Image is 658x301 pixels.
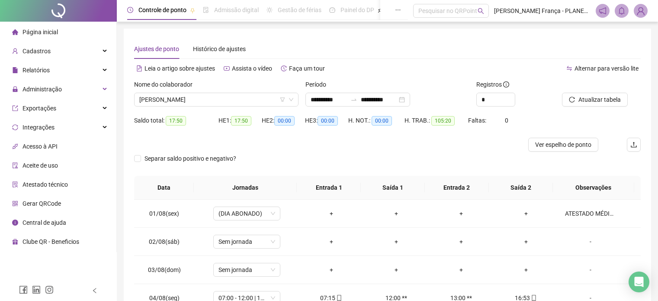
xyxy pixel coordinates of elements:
[378,8,383,13] span: pushpin
[12,67,18,73] span: file
[569,97,575,103] span: reload
[141,154,240,163] span: Separar saldo positivo e negativo?
[138,6,186,13] span: Controle de ponto
[431,116,455,126] span: 105:20
[134,45,179,52] span: Ajustes de ponto
[436,237,487,246] div: +
[12,201,18,207] span: qrcode
[224,65,230,71] span: youtube
[371,209,422,218] div: +
[436,265,487,275] div: +
[139,93,293,106] span: FABIAN ANDRADE NASCIMENTO
[340,6,374,13] span: Painel do DP
[12,239,18,245] span: gift
[127,7,133,13] span: clock-circle
[306,237,357,246] div: +
[476,80,509,89] span: Registros
[350,96,357,103] span: to
[134,116,218,126] div: Saldo total:
[12,220,18,226] span: info-circle
[305,80,332,89] label: Período
[144,65,215,72] span: Leia o artigo sobre ajustes
[560,183,627,192] span: Observações
[12,29,18,35] span: home
[566,65,572,71] span: swap
[361,176,425,200] th: Saída 1
[278,6,321,13] span: Gestão de férias
[425,176,489,200] th: Entrada 2
[306,209,357,218] div: +
[22,181,68,188] span: Atestado técnico
[578,95,621,104] span: Atualizar tabela
[148,266,181,273] span: 03/08(dom)
[562,93,628,107] button: Atualizar tabela
[305,116,348,126] div: HE 3:
[318,116,338,126] span: 00:00
[266,7,273,13] span: sun
[630,141,637,148] span: upload
[436,209,487,218] div: +
[501,237,552,246] div: +
[489,176,553,200] th: Saída 2
[218,235,275,248] span: Sem jornada
[22,162,58,169] span: Aceite de uso
[22,238,79,245] span: Clube QR - Beneficios
[289,97,294,102] span: down
[22,67,50,74] span: Relatórios
[194,176,297,200] th: Jornadas
[565,237,616,246] div: -
[22,86,62,93] span: Administração
[348,116,404,126] div: H. NOT.:
[12,162,18,168] span: audit
[395,7,401,13] span: ellipsis
[12,86,18,92] span: lock
[22,143,58,150] span: Acesso à API
[468,117,488,124] span: Faltas:
[218,207,275,220] span: (DIA ABONADO)
[494,6,591,16] span: [PERSON_NAME] França - PLANEX MONTAGEM INDUSTRIAL LTDA
[12,48,18,54] span: user-add
[232,65,272,72] span: Assista o vídeo
[501,265,552,275] div: +
[535,140,591,149] span: Ver espelho de ponto
[22,48,51,55] span: Cadastros
[45,285,54,294] span: instagram
[329,7,335,13] span: dashboard
[22,124,55,131] span: Integrações
[193,45,246,52] span: Histórico de ajustes
[371,265,422,275] div: +
[404,116,468,126] div: H. TRAB.:
[262,116,305,126] div: HE 2:
[32,285,41,294] span: linkedin
[297,176,361,200] th: Entrada 1
[280,97,285,102] span: filter
[335,295,342,301] span: mobile
[218,263,275,276] span: Sem jornada
[12,124,18,130] span: sync
[149,238,180,245] span: 02/08(sáb)
[22,219,66,226] span: Central de ajuda
[350,96,357,103] span: swap-right
[214,6,259,13] span: Admissão digital
[530,295,537,301] span: mobile
[289,65,325,72] span: Faça um tour
[92,288,98,294] span: left
[306,265,357,275] div: +
[528,138,598,152] button: Ver espelho de ponto
[166,116,186,126] span: 17:50
[634,4,647,17] img: 87238
[503,81,509,87] span: info-circle
[22,200,61,207] span: Gerar QRCode
[218,116,262,126] div: HE 1:
[629,272,649,292] div: Open Intercom Messenger
[12,105,18,111] span: export
[19,285,28,294] span: facebook
[231,116,251,126] span: 17:50
[618,7,626,15] span: bell
[22,29,58,36] span: Página inicial
[371,237,422,246] div: +
[203,7,209,13] span: file-done
[599,7,607,15] span: notification
[274,116,295,126] span: 00:00
[372,116,392,126] span: 00:00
